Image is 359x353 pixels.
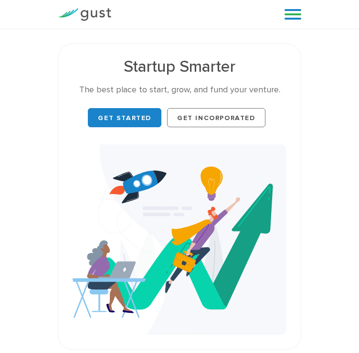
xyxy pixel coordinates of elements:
[73,84,286,96] div: The best place to start, grow, and fund your venture.
[167,108,265,127] a: Get Incorporated
[58,8,111,21] img: Gust Logo
[73,58,286,75] h1: Startup Smarter
[73,144,286,335] img: Startup Smarter Hero
[88,108,161,127] a: Get Started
